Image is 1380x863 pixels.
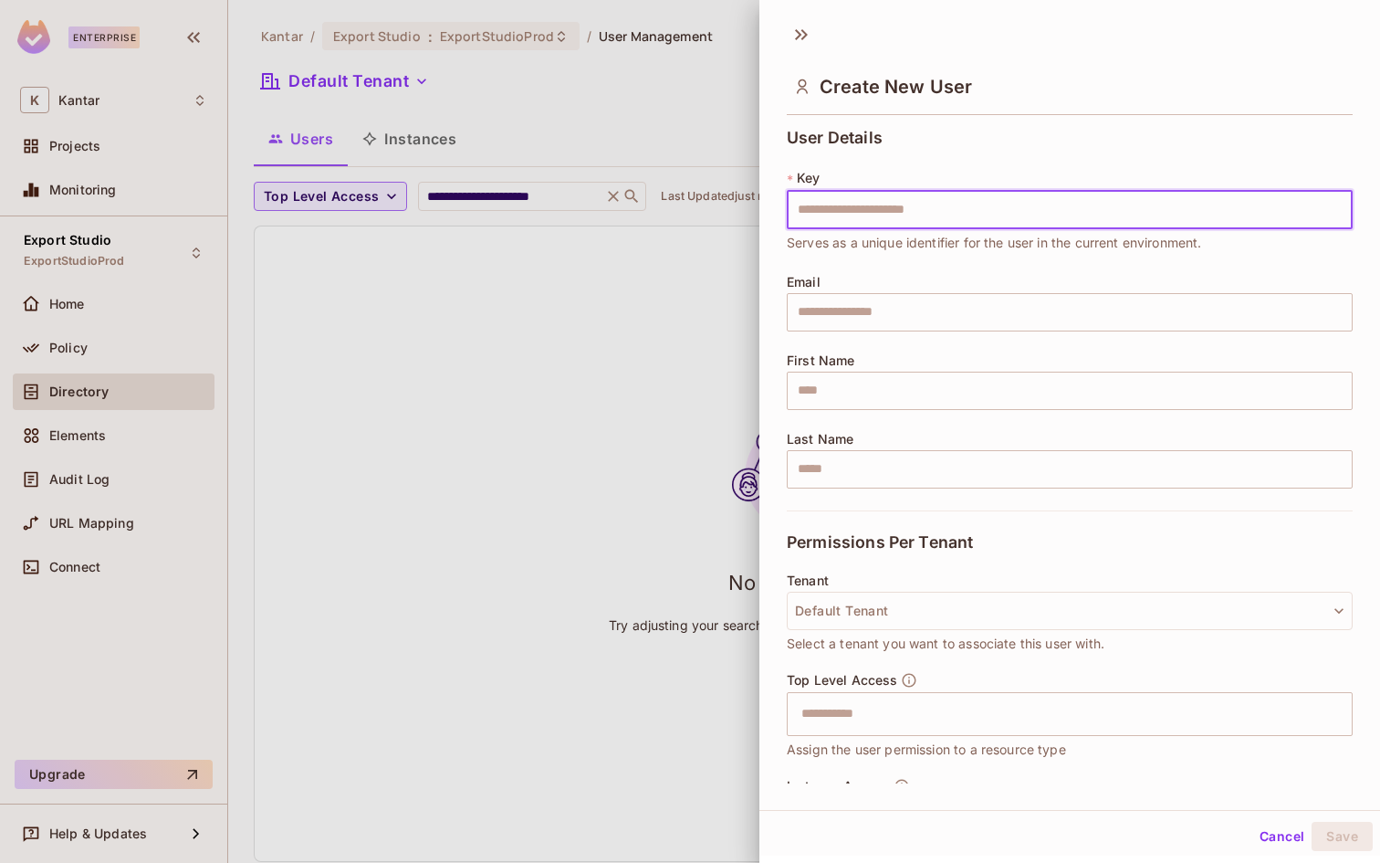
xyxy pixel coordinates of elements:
[1252,822,1312,851] button: Cancel
[787,432,853,447] span: Last Name
[787,574,829,588] span: Tenant
[787,353,855,368] span: First Name
[787,533,973,552] span: Permissions Per Tenant
[820,76,972,98] span: Create New User
[787,129,883,147] span: User Details
[787,673,897,688] span: Top Level Access
[787,740,1066,760] span: Assign the user permission to a resource type
[787,275,821,289] span: Email
[797,171,820,185] span: Key
[1343,711,1346,715] button: Open
[787,592,1353,630] button: Default Tenant
[787,634,1104,654] span: Select a tenant you want to associate this user with.
[1312,822,1373,851] button: Save
[787,779,890,794] span: Instance Access
[787,233,1202,253] span: Serves as a unique identifier for the user in the current environment.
